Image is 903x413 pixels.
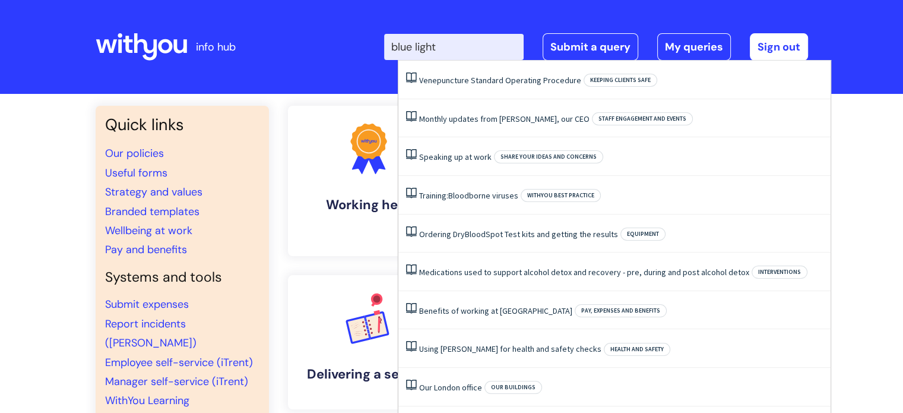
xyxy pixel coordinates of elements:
a: Speaking up at work [419,152,492,162]
a: Employee self-service (iTrent) [105,355,253,370]
h4: Delivering a service [297,367,440,382]
a: Wellbeing at work [105,223,192,238]
input: Search [384,34,524,60]
a: Monthly updates from [PERSON_NAME], our CEO [419,114,590,124]
span: Our buildings [484,381,542,394]
a: Ordering DryBloodSpot Test kits and getting the results [419,229,618,239]
span: Share your ideas and concerns [494,150,603,163]
a: Submit expenses [105,297,189,311]
h4: Systems and tools [105,269,259,286]
span: Pay, expenses and benefits [575,304,667,317]
a: Submit a query [543,33,638,61]
h4: Working here [297,197,440,213]
a: Manager self-service (iTrent) [105,374,248,389]
span: Staff engagement and events [592,112,693,125]
a: WithYou Learning [105,393,189,408]
a: Medications used to support alcohol detox and recovery - pre, during and post alcohol detox [419,267,749,278]
span: Blood [465,229,486,239]
a: Venepuncture Standard Operating Procedure [419,75,581,86]
a: Sign out [750,33,808,61]
a: Benefits of working at [GEOGRAPHIC_DATA] [419,305,572,316]
a: Useful forms [105,166,167,180]
a: Strategy and values [105,185,202,199]
a: Delivering a service [288,275,449,409]
a: Using [PERSON_NAME] for health and safety checks [419,343,601,354]
a: Training:Bloodborne viruses [419,190,518,201]
a: Our London office [419,382,482,393]
h3: Quick links [105,115,259,134]
span: WithYou best practice [521,189,601,202]
span: Equipment [620,228,666,241]
a: Branded templates [105,204,199,219]
a: Our policies [105,146,164,160]
span: Blood [448,190,469,201]
a: My queries [657,33,731,61]
a: Pay and benefits [105,242,187,257]
a: Working here [288,106,449,256]
span: Keeping clients safe [584,74,657,87]
span: Interventions [752,266,807,279]
div: | - [384,33,808,61]
a: Report incidents ([PERSON_NAME]) [105,317,197,350]
span: Health and safety [604,343,670,356]
p: info hub [196,37,236,56]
